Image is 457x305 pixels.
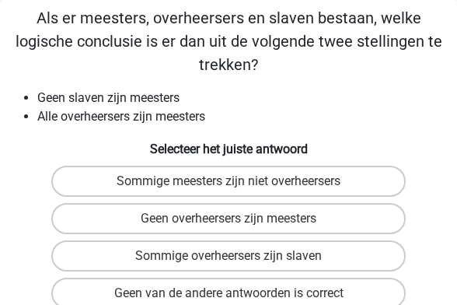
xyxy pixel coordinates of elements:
li: Alle overheersers zijn meesters [37,107,451,126]
p: Als er meesters, overheersers en slaven bestaan, welke logische conclusie is er dan uit de volgen... [6,6,451,76]
label: Geen overheersers zijn meesters [51,203,406,234]
label: Sommige overheersers zijn slaven [51,240,406,272]
h6: Selecteer het juiste antwoord [6,138,451,156]
li: Geen slaven zijn meesters [37,89,451,107]
label: Sommige meesters zijn niet overheersers [51,166,406,197]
